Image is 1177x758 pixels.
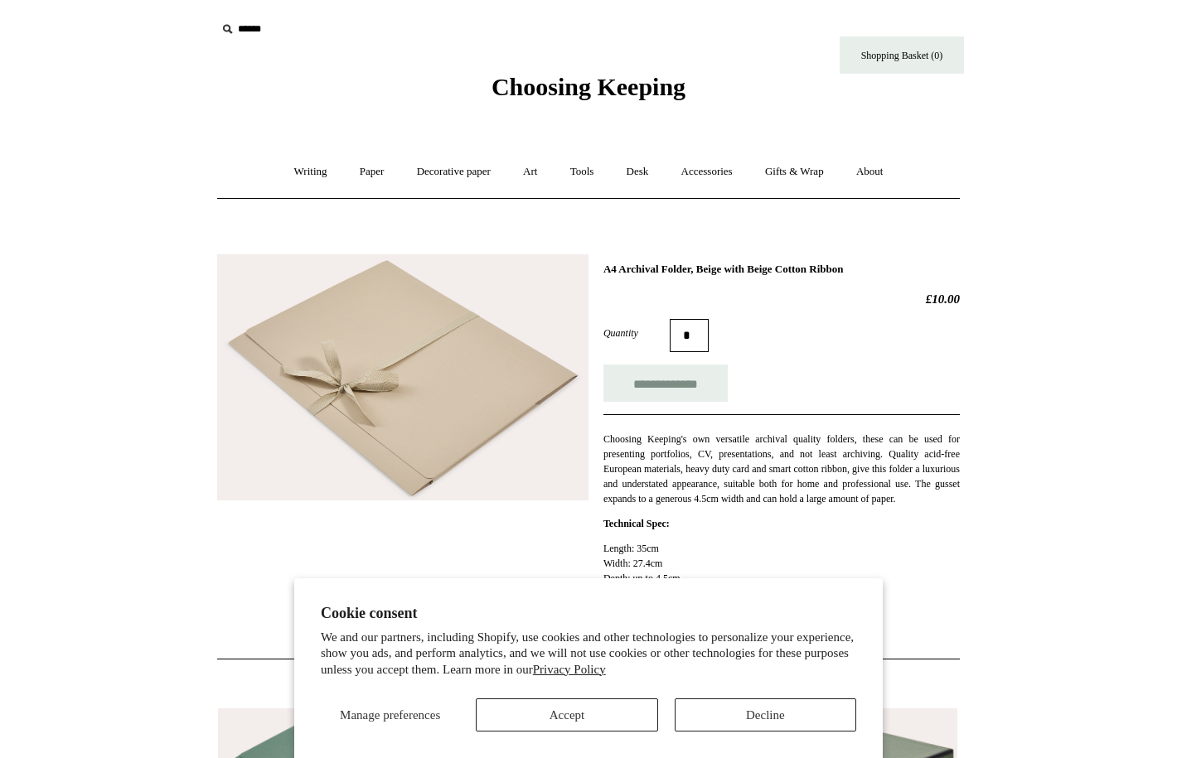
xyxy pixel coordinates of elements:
button: Accept [476,698,657,731]
h4: Related Products [174,676,1003,689]
a: Tools [555,150,609,194]
a: Accessories [666,150,748,194]
span: Choosing Keeping [492,73,685,100]
a: Paper [345,150,400,194]
p: Choosing Keeping's own versatile archival quality folders, these can be used for presenting portf... [603,432,960,506]
button: Decline [675,698,856,731]
h2: Cookie consent [321,605,856,622]
a: Shopping Basket (0) [840,36,964,74]
a: Privacy Policy [533,663,606,676]
h1: A4 Archival Folder, Beige with Beige Cotton Ribbon [603,263,960,276]
strong: Technical Spec: [603,518,670,529]
a: Gifts & Wrap [750,150,839,194]
img: A4 Archival Folder, Beige with Beige Cotton Ribbon [217,254,588,501]
a: Desk [612,150,664,194]
a: About [841,150,898,194]
a: Decorative paper [402,150,506,194]
a: Choosing Keeping [492,86,685,98]
h2: £10.00 [603,292,960,307]
p: We and our partners, including Shopify, use cookies and other technologies to personalize your ex... [321,630,856,678]
p: Length: 35cm Width: 27.4cm Depth: up to 4.5cm Weight: 133g Material: Acid free card and cotton ri... [603,541,960,616]
label: Quantity [603,326,670,340]
a: Writing [279,150,342,194]
button: Manage preferences [321,698,459,731]
a: Art [508,150,552,194]
span: Manage preferences [340,708,440,722]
